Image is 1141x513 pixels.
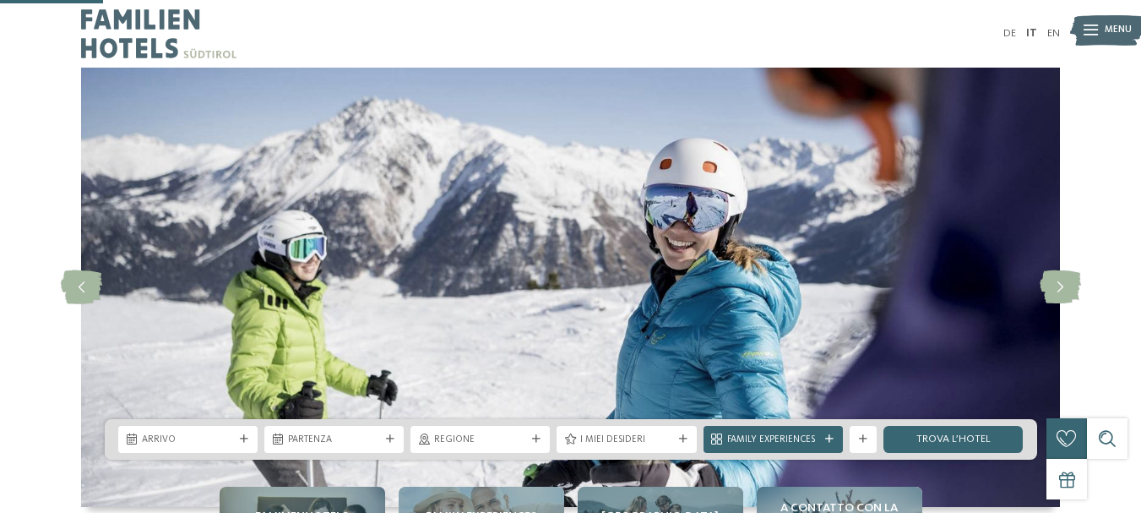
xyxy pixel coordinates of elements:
img: Hotel sulle piste da sci per bambini: divertimento senza confini [81,68,1060,507]
span: Regione [434,434,526,447]
a: EN [1047,28,1060,39]
span: Partenza [288,434,380,447]
span: I miei desideri [580,434,672,447]
a: trova l’hotel [883,426,1023,453]
span: Menu [1105,24,1132,37]
span: Family Experiences [727,434,819,447]
a: DE [1003,28,1016,39]
span: Arrivo [142,434,234,447]
a: IT [1026,28,1037,39]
